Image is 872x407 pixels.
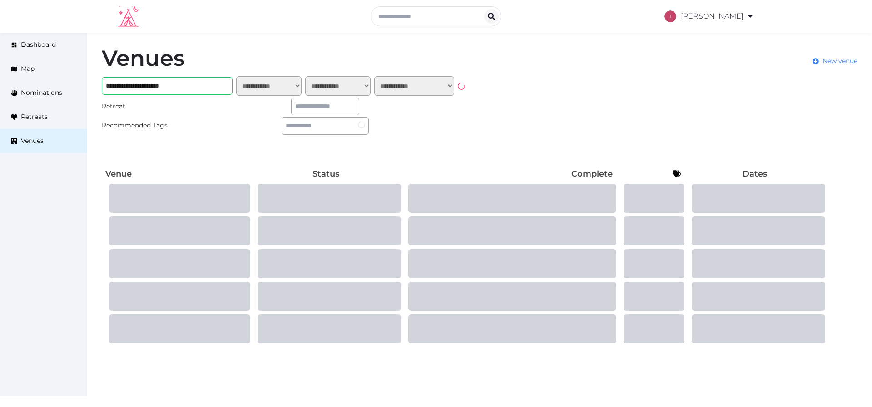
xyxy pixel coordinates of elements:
[684,166,825,182] th: Dates
[21,88,62,98] span: Nominations
[21,112,48,122] span: Retreats
[250,166,401,182] th: Status
[21,64,35,74] span: Map
[813,56,857,66] a: New venue
[401,166,616,182] th: Complete
[102,121,189,130] div: Recommended Tags
[664,4,754,29] a: [PERSON_NAME]
[822,56,857,66] span: New venue
[102,166,250,182] th: Venue
[21,40,56,49] span: Dashboard
[21,136,44,146] span: Venues
[102,102,189,111] div: Retreat
[102,47,185,69] h1: Venues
